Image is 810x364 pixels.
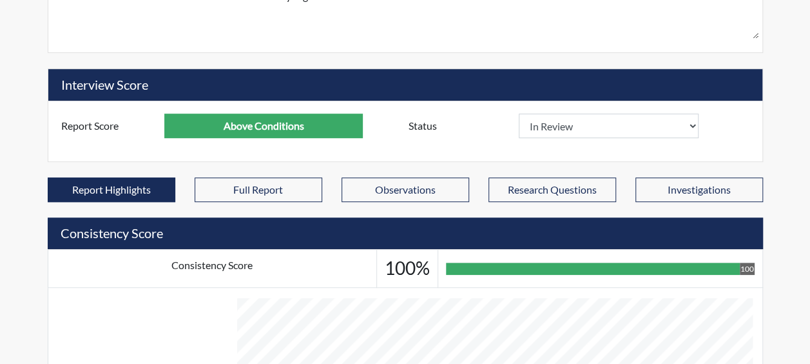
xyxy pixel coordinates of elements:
button: Investigations [635,177,763,202]
input: --- [164,114,363,138]
label: Status [399,114,519,138]
h3: 100% [385,258,430,279]
td: Consistency Score [48,250,376,288]
button: Research Questions [488,177,616,202]
h5: Consistency Score [48,217,763,249]
button: Observations [342,177,469,202]
button: Report Highlights [48,177,175,202]
button: Full Report [195,177,322,202]
div: 100 [740,263,755,275]
h5: Interview Score [48,69,762,101]
label: Report Score [52,114,165,138]
div: Document a decision to hire or decline a candiate [399,114,759,138]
